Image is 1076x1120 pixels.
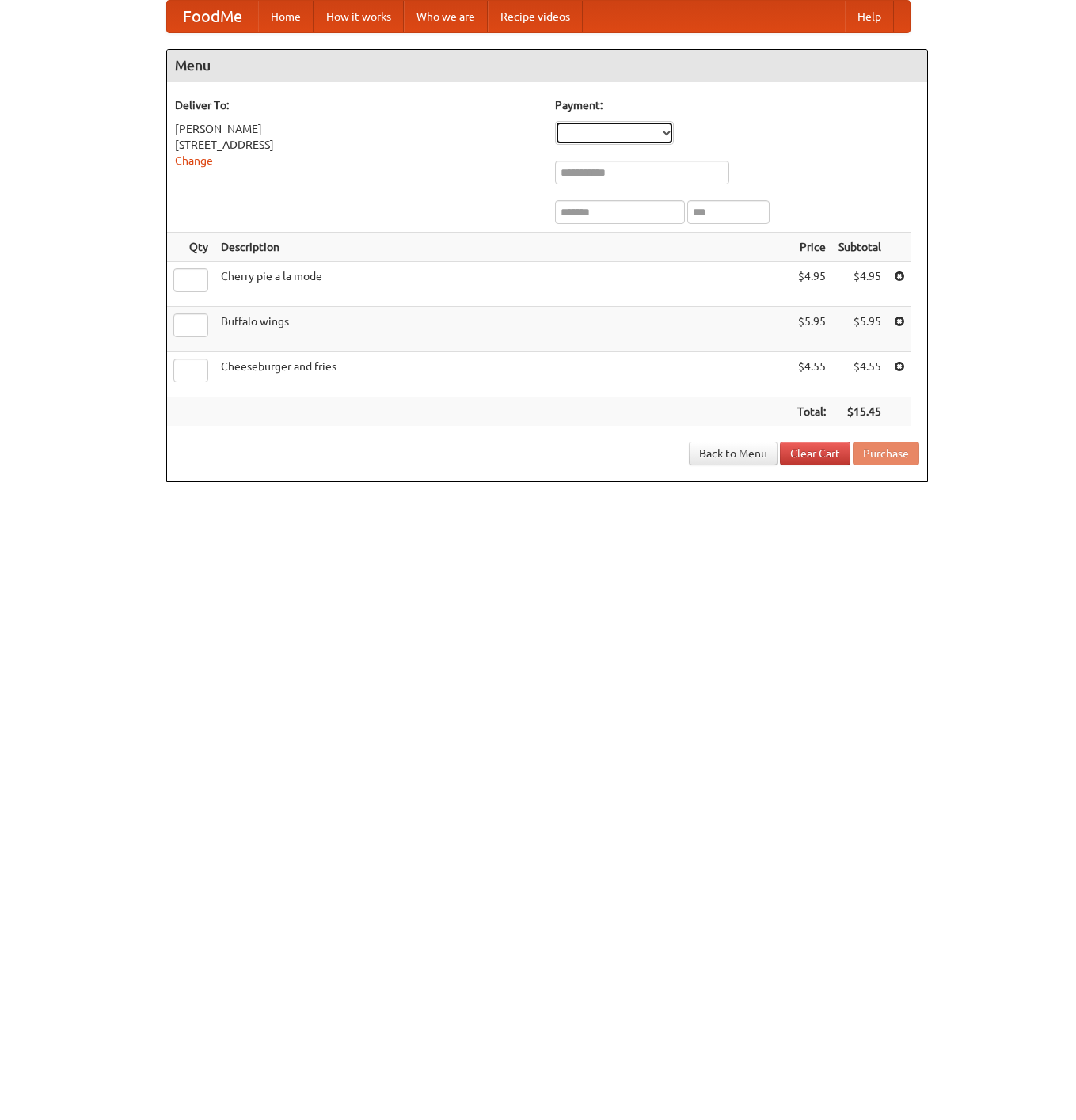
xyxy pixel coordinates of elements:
[215,233,791,262] th: Description
[853,442,919,465] button: Purchase
[689,442,778,465] a: Back to Menu
[780,442,850,465] a: Clear Cart
[258,1,314,32] a: Home
[175,154,213,167] a: Change
[791,352,832,397] td: $4.55
[167,1,258,32] a: FoodMe
[175,121,539,137] div: [PERSON_NAME]
[215,352,791,397] td: Cheeseburger and fries
[404,1,488,32] a: Who we are
[832,262,888,307] td: $4.95
[167,233,215,262] th: Qty
[555,97,919,113] h5: Payment:
[215,262,791,307] td: Cherry pie a la mode
[791,307,832,352] td: $5.95
[488,1,583,32] a: Recipe videos
[215,307,791,352] td: Buffalo wings
[175,137,539,153] div: [STREET_ADDRESS]
[832,307,888,352] td: $5.95
[314,1,404,32] a: How it works
[845,1,894,32] a: Help
[832,233,888,262] th: Subtotal
[167,50,927,82] h4: Menu
[791,397,832,427] th: Total:
[175,97,539,113] h5: Deliver To:
[791,262,832,307] td: $4.95
[832,397,888,427] th: $15.45
[791,233,832,262] th: Price
[832,352,888,397] td: $4.55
